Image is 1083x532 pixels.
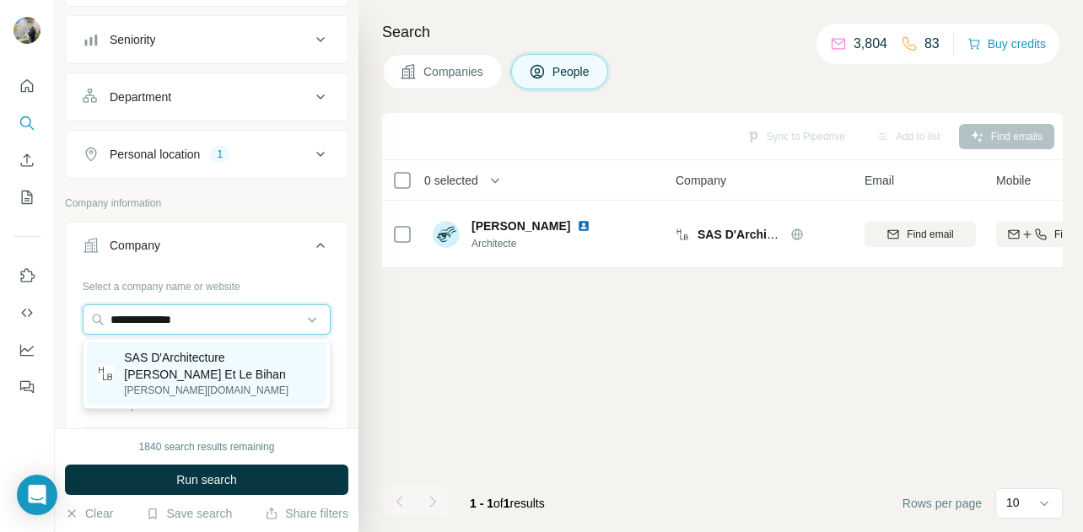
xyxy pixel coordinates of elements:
img: LinkedIn logo [577,219,590,233]
button: Quick start [13,71,40,101]
p: [PERSON_NAME][DOMAIN_NAME] [124,383,316,398]
button: Save search [146,505,232,522]
button: Feedback [13,372,40,402]
button: Use Surfe on LinkedIn [13,261,40,291]
span: 0 selected [424,172,478,189]
span: Rows per page [902,495,982,512]
span: of [493,497,504,510]
div: Department [110,89,171,105]
span: Run search [176,471,237,488]
button: Upload a list of companies [83,427,331,457]
span: People [552,63,591,80]
p: 10 [1006,494,1020,511]
button: Use Surfe API [13,298,40,328]
button: Share filters [265,505,348,522]
div: Select a company name or website [83,272,331,294]
button: My lists [13,182,40,212]
button: Department [66,77,348,117]
div: 1 [210,147,229,162]
span: results [470,497,545,510]
span: Find email [907,227,953,242]
img: Logo of SAS D'Architecture Hardel Et Le Bihan [676,228,689,241]
span: Company [676,172,726,189]
p: 83 [924,34,940,54]
button: Personal location1 [66,134,348,175]
div: Seniority [110,31,155,48]
button: Dashboard [13,335,40,365]
img: Avatar [13,17,40,44]
div: Personal location [110,146,200,163]
p: Company information [65,196,348,211]
img: SAS D'Architecture Hardel Et Le Bihan [97,365,114,382]
span: Companies [423,63,485,80]
div: Open Intercom Messenger [17,475,57,515]
button: Company [66,225,348,272]
img: Avatar [433,221,460,248]
span: 1 - 1 [470,497,493,510]
span: Email [865,172,894,189]
button: Clear [65,505,113,522]
button: Buy credits [967,32,1046,56]
span: SAS D'Architecture [PERSON_NAME] Et Le Bihan [698,228,977,241]
button: Run search [65,465,348,495]
span: Mobile [996,172,1031,189]
p: SAS D'Architecture [PERSON_NAME] Et Le Bihan [124,349,316,383]
div: 1840 search results remaining [139,439,275,454]
span: Architecte [471,236,611,251]
span: 1 [504,497,510,510]
button: Enrich CSV [13,145,40,175]
span: [PERSON_NAME] [471,218,570,234]
button: Search [13,108,40,138]
h4: Search [382,20,1063,44]
button: Seniority [66,19,348,60]
button: Find email [865,222,976,247]
div: Company [110,237,160,254]
p: 3,804 [854,34,887,54]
